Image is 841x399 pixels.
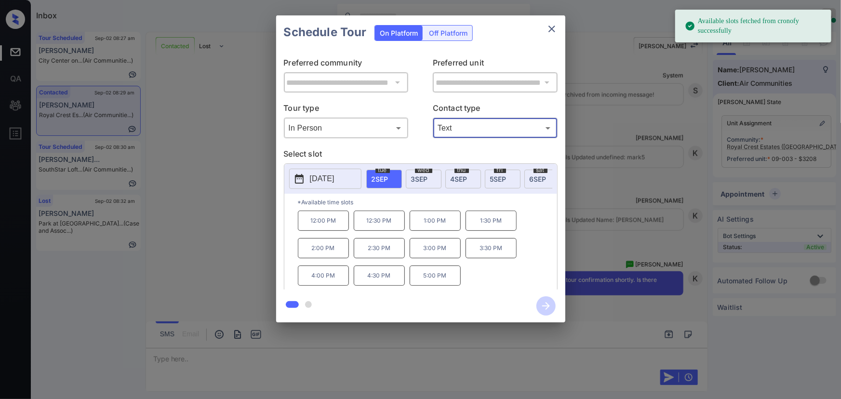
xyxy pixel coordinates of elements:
[286,120,406,136] div: In Person
[466,238,517,258] p: 3:30 PM
[433,102,558,118] p: Contact type
[298,266,349,286] p: 4:00 PM
[276,15,374,49] h2: Schedule Tour
[366,170,402,188] div: date-select
[490,175,507,183] span: 5 SEP
[524,170,560,188] div: date-select
[375,26,423,40] div: On Platform
[310,173,334,185] p: [DATE]
[410,266,461,286] p: 5:00 PM
[298,238,349,258] p: 2:00 PM
[451,175,467,183] span: 4 SEP
[534,167,547,173] span: sat
[354,238,405,258] p: 2:30 PM
[424,26,472,40] div: Off Platform
[415,167,432,173] span: wed
[406,170,441,188] div: date-select
[298,211,349,231] p: 12:00 PM
[485,170,521,188] div: date-select
[433,57,558,72] p: Preferred unit
[410,238,461,258] p: 3:00 PM
[445,170,481,188] div: date-select
[289,169,361,189] button: [DATE]
[530,175,547,183] span: 6 SEP
[298,194,557,211] p: *Available time slots
[454,167,469,173] span: thu
[284,102,409,118] p: Tour type
[410,211,461,231] p: 1:00 PM
[354,211,405,231] p: 12:30 PM
[685,13,824,40] div: Available slots fetched from cronofy successfully
[466,211,517,231] p: 1:30 PM
[284,148,558,163] p: Select slot
[411,175,428,183] span: 3 SEP
[494,167,506,173] span: fri
[435,120,555,136] div: Text
[375,167,390,173] span: tue
[284,57,409,72] p: Preferred community
[354,266,405,286] p: 4:30 PM
[531,293,561,319] button: btn-next
[372,175,388,183] span: 2 SEP
[542,19,561,39] button: close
